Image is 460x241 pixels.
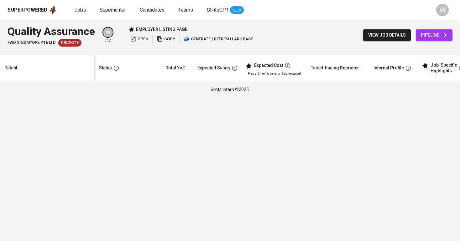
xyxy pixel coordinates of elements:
img: app logo [49,5,57,15]
button: open [128,34,150,44]
div: Total YoE [166,64,185,72]
span: generate / refresh lark base [184,36,253,43]
span: Jobs [75,7,86,13]
span: FWD Singapore Pte Ltd [8,40,56,46]
button: view job details [363,29,411,41]
div: Quality Assurance [8,24,95,39]
span: view job details [368,31,406,39]
div: Expected Cost [254,63,283,68]
div: W [102,27,113,38]
div: Job-Specific Highlights [431,63,457,73]
span: Candidates [140,7,165,13]
img: lark [184,36,190,42]
div: Superpowered [8,7,47,14]
div: Internal Profile [374,64,404,72]
div: W [436,4,449,16]
a: Superpoweredapp logo [8,5,57,15]
button: lark generate / refresh lark base [182,34,254,44]
a: Superhunter [100,6,127,14]
p: Press 'Enter' to save, or 'Esc' to cancel [248,71,301,76]
span: NEW [230,7,244,13]
span: copy [157,36,175,43]
span: open [130,36,148,43]
img: Glints Star [128,27,134,32]
img: glints_star.svg [422,63,428,69]
img: glints_star.svg [245,63,252,69]
span: Teams [178,7,193,13]
div: Status [99,64,112,72]
a: Teams [178,6,194,14]
a: Candidates [140,6,166,14]
div: New Job received from Demand Team [58,39,81,47]
span: pipeline [421,31,447,39]
a: Jobs [75,6,87,14]
a: GlintsGPT NEW [207,6,244,14]
a: pipeline [416,29,452,41]
button: copy [155,34,177,44]
span: Priority [58,40,81,46]
div: Talent-Facing Recruiter [311,64,359,72]
p: employer listing page [136,26,187,33]
span: Superhunter [100,7,126,13]
span: GlintsGPT [207,7,229,13]
div: Expected Salary [197,64,230,72]
div: Talent [5,64,17,72]
div: pic [102,27,113,43]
